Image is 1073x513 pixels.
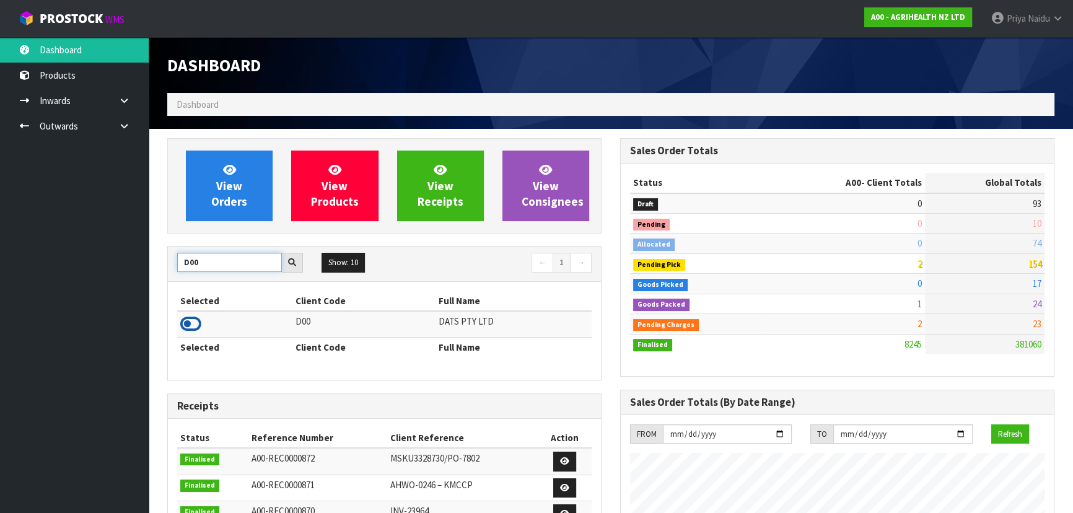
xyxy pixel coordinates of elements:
h3: Sales Order Totals [630,145,1045,157]
span: 2 [918,318,922,330]
h3: Sales Order Totals (By Date Range) [630,397,1045,408]
th: Client Code [292,338,436,357]
span: A00 [846,177,861,188]
span: 74 [1033,237,1041,249]
span: 93 [1033,198,1041,209]
span: 154 [1028,258,1041,270]
span: Naidu [1028,12,1050,24]
span: View Orders [211,162,247,209]
a: → [570,253,592,273]
span: Goods Picked [633,279,688,291]
span: View Receipts [418,162,463,209]
th: Client Code [292,291,436,311]
span: Finalised [633,339,672,351]
th: Selected [177,291,292,311]
th: Full Name [436,291,592,311]
td: D00 [292,311,436,338]
th: Status [630,173,767,193]
span: MSKU3328730/PO-7802 [390,452,480,464]
a: 1 [553,253,571,273]
span: Pending Charges [633,319,699,331]
a: A00 - AGRIHEALTH NZ LTD [864,7,972,27]
span: Finalised [180,480,219,492]
span: Allocated [633,239,675,251]
span: 2 [918,258,922,270]
span: 23 [1033,318,1041,330]
img: cube-alt.png [19,11,34,26]
span: Pending [633,219,670,231]
strong: A00 - AGRIHEALTH NZ LTD [871,12,965,22]
th: Status [177,428,248,448]
span: 0 [918,198,922,209]
span: 10 [1033,217,1041,229]
span: 0 [918,237,922,249]
span: 1 [918,298,922,310]
span: View Consignees [522,162,584,209]
th: Action [538,428,592,448]
a: ViewConsignees [502,151,589,221]
div: TO [810,424,833,444]
button: Show: 10 [322,253,365,273]
span: 17 [1033,278,1041,289]
a: ViewOrders [186,151,273,221]
th: Full Name [436,338,592,357]
h3: Receipts [177,400,592,412]
a: ← [532,253,553,273]
span: Finalised [180,454,219,466]
span: A00-REC0000872 [252,452,315,464]
nav: Page navigation [394,253,592,274]
button: Refresh [991,424,1029,444]
div: FROM [630,424,663,444]
span: Draft [633,198,658,211]
span: 24 [1033,298,1041,310]
th: - Client Totals [767,173,925,193]
span: Priya [1007,12,1026,24]
small: WMS [105,14,125,25]
span: 0 [918,278,922,289]
a: ViewProducts [291,151,378,221]
span: A00-REC0000871 [252,479,315,491]
th: Global Totals [925,173,1045,193]
span: 0 [918,217,922,229]
span: 381060 [1015,338,1041,350]
span: ProStock [40,11,103,27]
th: Client Reference [387,428,538,448]
span: 8245 [904,338,922,350]
th: Reference Number [248,428,387,448]
td: DATS PTY LTD [436,311,592,338]
a: ViewReceipts [397,151,484,221]
span: AHWO-0246 – KMCCP [390,479,473,491]
span: Dashboard [177,99,219,110]
span: Dashboard [167,55,261,76]
span: Pending Pick [633,259,685,271]
span: Goods Packed [633,299,690,311]
th: Selected [177,338,292,357]
span: View Products [311,162,359,209]
input: Search clients [177,253,282,272]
